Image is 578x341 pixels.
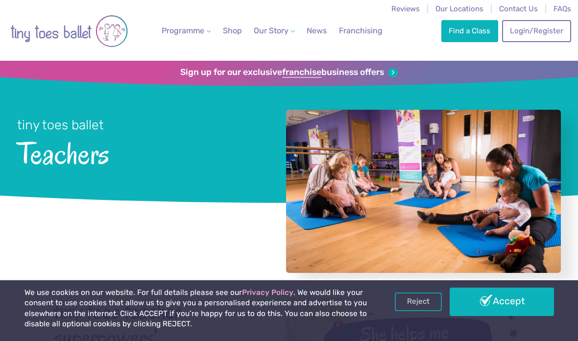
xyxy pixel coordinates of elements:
[242,288,293,297] a: Privacy Policy
[391,4,420,13] a: Reviews
[435,4,483,13] a: Our Locations
[10,6,128,56] img: tiny toes ballet
[303,21,331,41] a: News
[162,26,204,35] span: Programme
[17,134,262,170] span: Teachers
[554,4,571,13] a: FAQs
[158,21,215,41] a: Programme
[24,288,369,330] p: We use cookies on our website. For full details please see our . We would like your consent to us...
[307,26,327,35] span: News
[254,26,289,35] span: Our Story
[17,117,104,133] small: tiny toes ballet
[223,26,242,35] span: Shop
[335,21,386,41] a: Franchising
[395,292,442,311] a: Reject
[250,21,299,41] a: Our Story
[219,21,246,41] a: Shop
[499,4,538,13] a: Contact Us
[450,288,554,316] a: Accept
[339,26,383,35] span: Franchising
[180,67,397,78] a: Sign up for our exclusivefranchisebusiness offers
[502,20,571,42] a: Login/Register
[441,20,498,42] a: Find a Class
[282,67,321,78] strong: franchise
